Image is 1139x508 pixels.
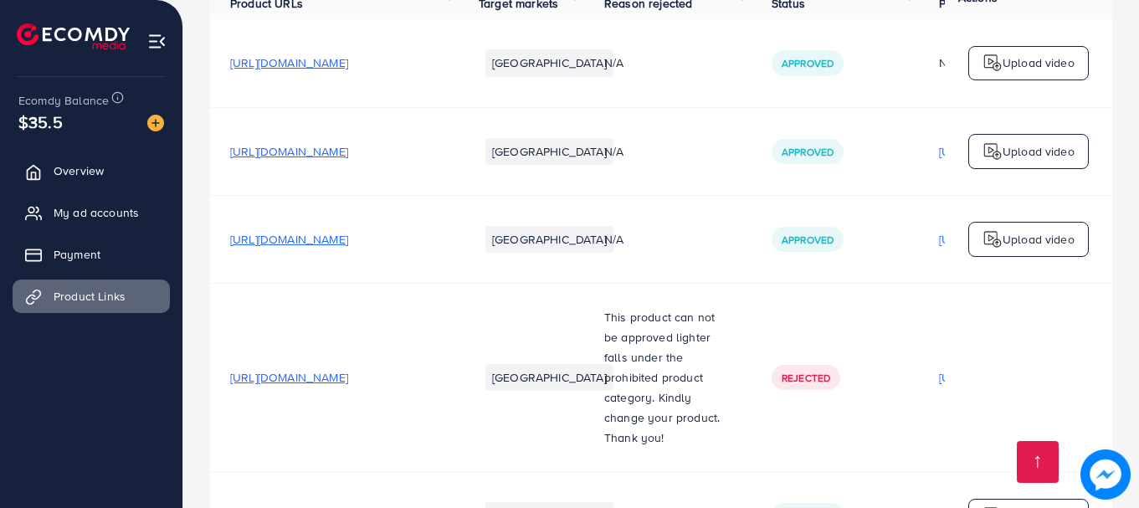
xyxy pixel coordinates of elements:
span: N/A [604,143,623,160]
img: logo [983,53,1003,73]
span: [URL][DOMAIN_NAME] [230,231,348,248]
span: My ad accounts [54,204,139,221]
img: menu [147,32,167,51]
p: Upload video [1003,141,1075,162]
span: Overview [54,162,104,179]
span: Approved [782,56,834,70]
p: This product can not be approved lighter falls under the prohibited product category. Kindly chan... [604,307,731,448]
a: Product Links [13,280,170,313]
li: [GEOGRAPHIC_DATA] [485,49,613,76]
span: N/A [604,231,623,248]
span: Rejected [782,371,830,385]
span: Ecomdy Balance [18,92,109,109]
p: Upload video [1003,53,1075,73]
li: [GEOGRAPHIC_DATA] [485,138,613,165]
img: logo [983,141,1003,162]
img: logo [17,23,130,49]
li: [GEOGRAPHIC_DATA] [485,226,613,253]
span: [URL][DOMAIN_NAME] [230,54,348,71]
p: [URL][DOMAIN_NAME] [939,141,1057,162]
span: Approved [782,145,834,159]
a: My ad accounts [13,196,170,229]
span: [URL][DOMAIN_NAME] [230,369,348,386]
li: [GEOGRAPHIC_DATA] [485,364,613,391]
div: N/A [939,54,1057,71]
span: N/A [604,54,623,71]
img: image [147,115,164,131]
p: [URL][DOMAIN_NAME] [939,367,1057,387]
span: Product Links [54,288,126,305]
a: Payment [13,238,170,271]
span: $35.5 [18,110,63,134]
p: [URL][DOMAIN_NAME] [939,229,1057,249]
img: image [1085,454,1126,495]
p: Upload video [1003,229,1075,249]
span: Approved [782,233,834,247]
span: [URL][DOMAIN_NAME] [230,143,348,160]
a: Overview [13,154,170,187]
span: Payment [54,246,100,263]
img: logo [983,229,1003,249]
